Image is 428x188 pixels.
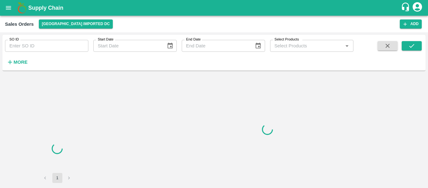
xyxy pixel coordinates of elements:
[16,2,28,14] img: logo
[252,40,264,52] button: Choose date
[28,5,63,11] b: Supply Chain
[93,40,162,52] input: Start Date
[182,40,250,52] input: End Date
[9,37,19,42] label: SO ID
[28,3,401,12] a: Supply Chain
[186,37,201,42] label: End Date
[164,40,176,52] button: Choose date
[98,37,113,42] label: Start Date
[1,1,16,15] button: open drawer
[272,42,341,50] input: Select Products
[401,2,412,13] div: customer-support
[400,19,422,29] button: Add
[52,173,62,183] button: page 1
[39,19,113,29] button: Select DC
[5,57,29,67] button: More
[39,173,75,183] nav: pagination navigation
[412,1,423,14] div: account of current user
[274,37,299,42] label: Select Products
[5,40,88,52] input: Enter SO ID
[5,20,34,28] div: Sales Orders
[343,42,351,50] button: Open
[13,60,28,65] strong: More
